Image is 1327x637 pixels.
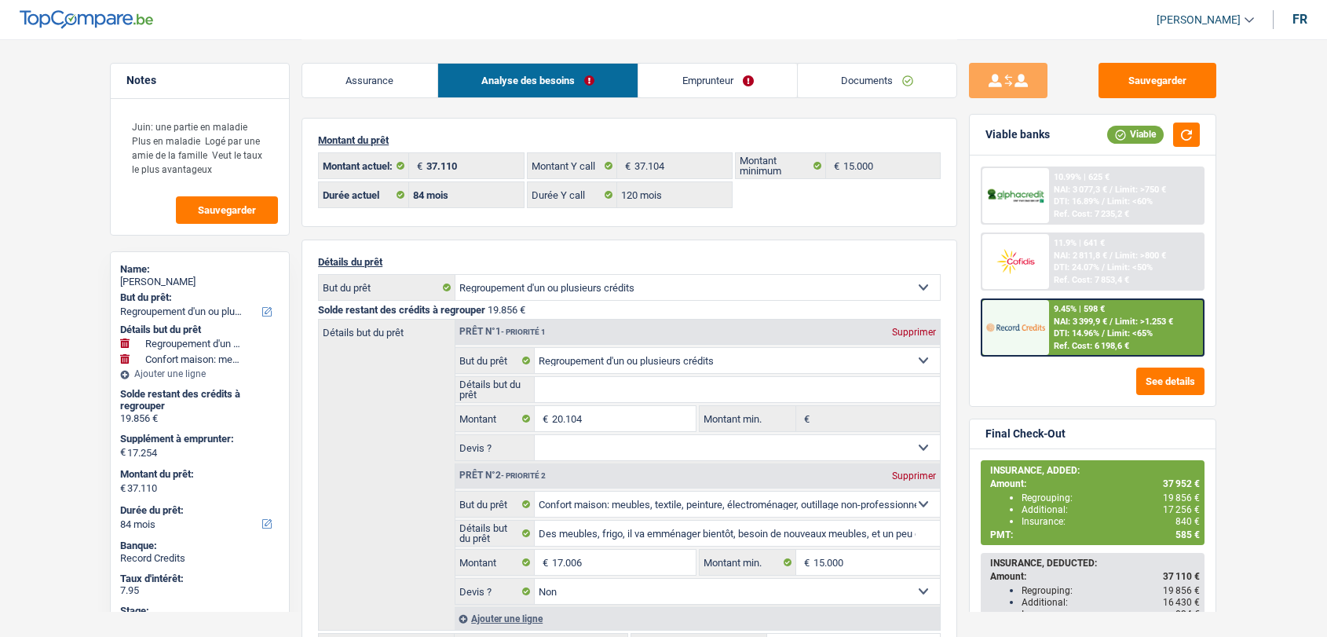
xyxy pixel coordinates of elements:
[617,153,634,178] span: €
[535,406,552,431] span: €
[120,368,280,379] div: Ajouter une ligne
[990,465,1200,476] div: INSURANCE, ADDED:
[1054,328,1099,339] span: DTI: 14.96%
[1054,185,1107,195] span: NAI: 3 077,3 €
[455,579,535,604] label: Devis ?
[455,435,535,460] label: Devis ?
[1107,196,1153,207] span: Limit: <60%
[120,584,280,597] div: 7.95
[318,256,941,268] p: Détails du prêt
[501,471,546,480] span: - Priorité 2
[120,482,126,495] span: €
[1163,492,1200,503] span: 19 856 €
[455,607,940,630] div: Ajouter une ligne
[528,153,618,178] label: Montant Y call
[20,10,153,29] img: TopCompare Logo
[120,433,276,445] label: Supplément à emprunter:
[986,187,1044,205] img: AlphaCredit
[986,247,1044,276] img: Cofidis
[1022,492,1200,503] div: Regrouping:
[455,406,535,431] label: Montant
[1022,609,1200,620] div: Insurance:
[455,348,535,373] label: But du prêt
[1054,209,1129,219] div: Ref. Cost: 7 235,2 €
[120,504,276,517] label: Durée du prêt:
[1115,317,1173,327] span: Limit: >1.253 €
[488,304,525,316] span: 19.856 €
[1163,478,1200,489] span: 37 952 €
[985,427,1066,441] div: Final Check-Out
[990,571,1200,582] div: Amount:
[120,540,280,552] div: Banque:
[318,134,941,146] p: Montant du prêt
[826,153,843,178] span: €
[1102,328,1105,339] span: /
[1054,196,1099,207] span: DTI: 16.89%
[120,552,280,565] div: Record Credits
[120,446,126,459] span: €
[1102,196,1105,207] span: /
[1022,597,1200,608] div: Additional:
[319,153,409,178] label: Montant actuel:
[1054,172,1109,182] div: 10.99% | 625 €
[438,64,638,97] a: Analyse des besoins
[1054,275,1129,285] div: Ref. Cost: 7 853,4 €
[319,275,455,300] label: But du prêt
[120,605,280,617] div: Stage:
[1022,516,1200,527] div: Insurance:
[1163,504,1200,515] span: 17 256 €
[528,182,618,207] label: Durée Y call
[1054,304,1105,314] div: 9.45% | 598 €
[302,64,437,97] a: Assurance
[888,471,940,481] div: Supprimer
[120,263,280,276] div: Name:
[1115,251,1166,261] span: Limit: >800 €
[319,182,409,207] label: Durée actuel
[1163,571,1200,582] span: 37 110 €
[501,328,546,336] span: - Priorité 1
[700,550,795,575] label: Montant min.
[120,291,276,304] label: But du prêt:
[1163,585,1200,596] span: 19 856 €
[120,276,280,288] div: [PERSON_NAME]
[1022,585,1200,596] div: Regrouping:
[1099,63,1216,98] button: Sauvegarder
[700,406,795,431] label: Montant min.
[798,64,957,97] a: Documents
[1054,262,1099,273] span: DTI: 24.07%
[198,205,256,215] span: Sauvegarder
[455,327,550,337] div: Prêt n°1
[120,412,280,425] div: 19.856 €
[1292,12,1307,27] div: fr
[1109,317,1113,327] span: /
[1107,262,1153,273] span: Limit: <50%
[796,550,813,575] span: €
[1054,238,1105,248] div: 11.9% | 641 €
[1136,368,1205,395] button: See details
[120,468,276,481] label: Montant du prêt:
[736,153,826,178] label: Montant minimum
[1054,251,1107,261] span: NAI: 2 811,8 €
[319,320,455,338] label: Détails but du prêt
[455,492,535,517] label: But du prêt
[1175,609,1200,620] span: 824 €
[1107,126,1164,143] div: Viable
[1054,317,1107,327] span: NAI: 3 399,9 €
[1107,328,1153,339] span: Limit: <65%
[1175,516,1200,527] span: 840 €
[1109,185,1113,195] span: /
[990,529,1200,540] div: PMT:
[1102,262,1105,273] span: /
[318,304,485,316] span: Solde restant des crédits à regrouper
[455,521,535,546] label: Détails but du prêt
[1109,251,1113,261] span: /
[796,406,813,431] span: €
[1115,185,1166,195] span: Limit: >750 €
[1163,597,1200,608] span: 16 430 €
[455,377,535,402] label: Détails but du prêt
[176,196,278,224] button: Sauvegarder
[990,478,1200,489] div: Amount:
[985,128,1050,141] div: Viable banks
[638,64,797,97] a: Emprunteur
[1157,13,1241,27] span: [PERSON_NAME]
